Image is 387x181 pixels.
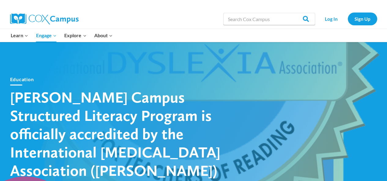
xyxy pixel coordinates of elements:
span: Explore [64,31,86,39]
span: Engage [36,31,57,39]
img: Cox Campus [10,13,79,24]
input: Search Cox Campus [223,13,315,25]
a: Log In [318,13,345,25]
span: Learn [11,31,28,39]
a: Sign Up [348,13,377,25]
nav: Primary Navigation [7,29,117,42]
span: About [94,31,113,39]
nav: Secondary Navigation [318,13,377,25]
h1: [PERSON_NAME] Campus Structured Literacy Program is officially accredited by the International [M... [10,88,224,179]
a: Education [10,76,34,82]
